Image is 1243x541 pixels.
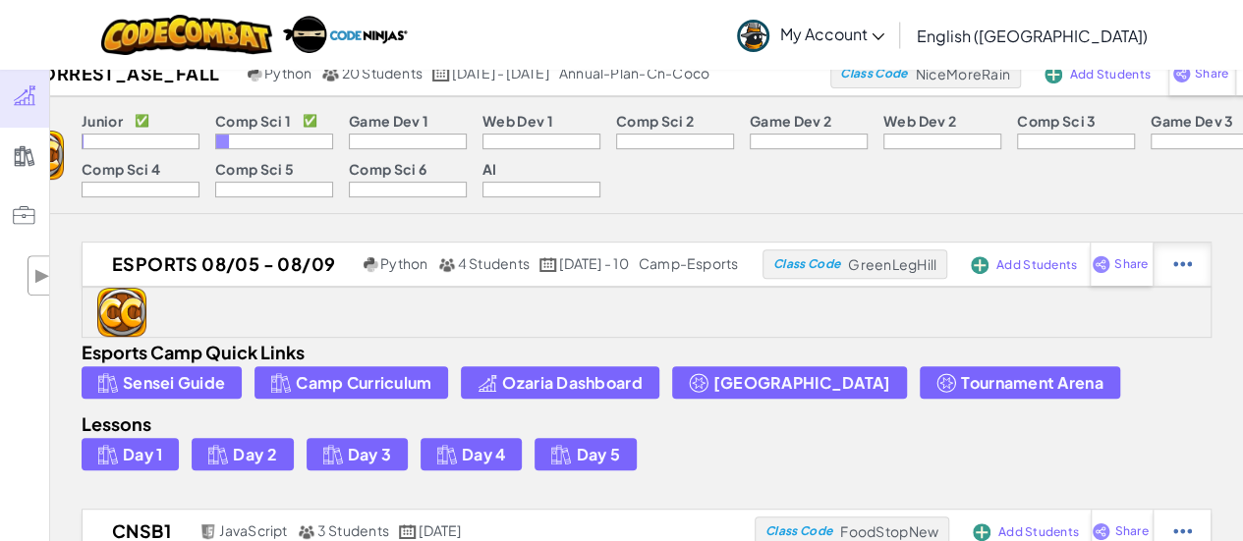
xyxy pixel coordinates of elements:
p: Comp Sci 5 [215,161,294,177]
span: JavaScript [219,521,287,539]
span: GreenLegHill [848,255,936,273]
img: IconAddStudents.svg [1045,66,1062,83]
span: 20 Students [342,64,424,81]
span: Class Code [765,525,832,537]
img: Code Ninjas logo [282,15,407,55]
a: Sensei Guide [82,366,242,399]
img: IconStudentEllipsis.svg [1173,522,1192,540]
span: My Account [779,24,884,44]
span: Python [264,64,311,81]
a: Esports 08/05 - 08/09 Python 4 Students [DATE] - 10 camp-esports [83,249,763,279]
img: IconShare_Purple.svg [1172,65,1191,82]
p: Game Dev 3 [1151,113,1233,129]
p: Comp Sci 1 [215,113,291,129]
span: FoodStopNew [840,522,938,540]
img: IconAddStudents.svg [971,256,989,274]
p: Game Dev 2 [750,113,831,129]
span: 4 Students [458,254,530,272]
a: Day 3 [307,438,408,470]
p: Comp Sci 6 [349,161,426,177]
img: calendar.svg [432,67,450,81]
span: Day 1 [123,446,162,462]
span: Share [1195,68,1228,80]
span: Share [1114,258,1148,270]
a: My Account [727,4,894,66]
a: Ozaria Dashboard [461,366,658,399]
span: Class Code [840,68,907,80]
span: Day 2 [233,446,276,462]
p: Comp Sci 2 [616,113,694,129]
span: [GEOGRAPHIC_DATA] [713,374,891,391]
a: Day 4 [421,438,522,470]
img: calendar.svg [539,257,557,272]
img: MultipleUsers.png [298,524,315,539]
img: python.png [364,257,378,272]
span: Add Students [998,526,1079,538]
span: Ozaria Dashboard [502,374,642,391]
span: [DATE] - 10 [559,254,629,272]
span: Share [1114,525,1148,537]
span: NiceMoreRain [916,65,1010,82]
span: Sensei Guide [123,374,225,391]
span: Tournament Arena [961,374,1102,391]
img: IconStudentEllipsis.svg [1173,255,1192,273]
span: Add Students [1070,69,1151,81]
span: [DATE] - [DATE] [452,64,548,81]
p: Junior [82,113,123,129]
p: Game Dev 1 [349,113,428,129]
p: Comp Sci 3 [1017,113,1096,129]
div: annual-plan-cn-coco [559,65,709,82]
img: MultipleUsers.png [321,67,339,81]
a: Tournament Arena [920,366,1119,399]
div: camp-esports [639,255,739,273]
span: Add Students [996,259,1077,271]
img: javascript.png [199,524,217,539]
img: IconShare_Purple.svg [1092,255,1110,273]
a: Day 2 [192,438,293,470]
img: MultipleUsers.png [438,257,456,272]
img: IconShare_Purple.svg [1092,522,1110,540]
p: Web Dev 2 [883,113,956,129]
span: Day 5 [576,446,619,462]
span: Day 3 [348,446,391,462]
h2: Esports 08/05 - 08/09 [83,249,359,279]
a: [GEOGRAPHIC_DATA] [672,366,908,399]
span: Python [380,254,427,272]
img: logo [97,288,146,337]
p: Web Dev 1 [482,113,553,129]
p: AI [482,161,497,177]
span: 3 Students [317,521,389,539]
span: ▶ [33,261,50,290]
p: Comp Sci 4 [82,161,160,177]
img: CodeCombat logo [101,15,273,55]
span: Camp Curriculum [296,374,431,391]
span: Class Code [773,258,840,270]
a: Day 1 [82,438,179,470]
a: English ([GEOGRAPHIC_DATA]) [906,9,1157,62]
b: Lessons [82,412,151,435]
p: ✅ [135,113,149,129]
span: English ([GEOGRAPHIC_DATA]) [916,26,1147,46]
span: [DATE] [419,521,461,539]
img: IconAddStudents.svg [973,523,990,541]
span: Day 4 [462,446,505,462]
p: ✅ [303,113,317,129]
b: Esports Camp Quick Links [82,341,305,363]
a: Day 5 [535,438,636,470]
img: avatar [737,20,769,52]
img: calendar.svg [399,524,417,539]
img: python.png [248,67,262,81]
a: Camp Curriculum [254,366,448,399]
